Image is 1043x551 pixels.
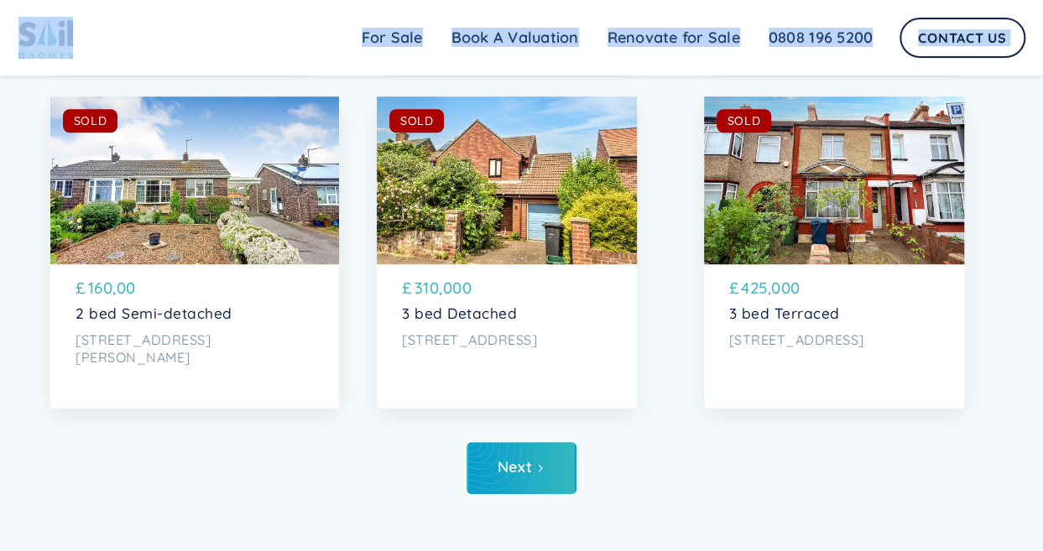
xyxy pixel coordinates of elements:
[402,277,413,300] p: £
[729,305,939,323] p: 3 bed Terraced
[437,21,593,55] a: Book A Valuation
[50,96,339,409] a: SOLD£160,002 bed Semi-detached[STREET_ADDRESS][PERSON_NAME]
[593,21,754,55] a: Renovate for Sale
[50,442,993,494] div: List
[76,331,314,366] p: [STREET_ADDRESS][PERSON_NAME]
[729,331,939,349] p: [STREET_ADDRESS]
[76,277,86,300] p: £
[18,17,74,59] img: sail home logo colored
[415,277,472,300] p: 310,000
[754,21,887,55] a: 0808 196 5200
[900,18,1025,58] a: Contact Us
[402,331,612,349] p: [STREET_ADDRESS]
[729,277,740,300] p: £
[76,305,314,323] p: 2 bed Semi-detached
[741,277,801,300] p: 425,000
[402,305,612,323] p: 3 bed Detached
[74,112,107,129] div: SOLD
[88,277,136,300] p: 160,00
[467,442,576,494] a: Next Page
[347,21,437,55] a: For Sale
[377,96,637,409] a: SOLD£310,0003 bed Detached[STREET_ADDRESS]
[400,112,434,129] div: SOLD
[498,459,532,476] div: Next
[704,96,964,409] a: SOLD£425,0003 bed Terraced[STREET_ADDRESS]
[727,112,760,129] div: SOLD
